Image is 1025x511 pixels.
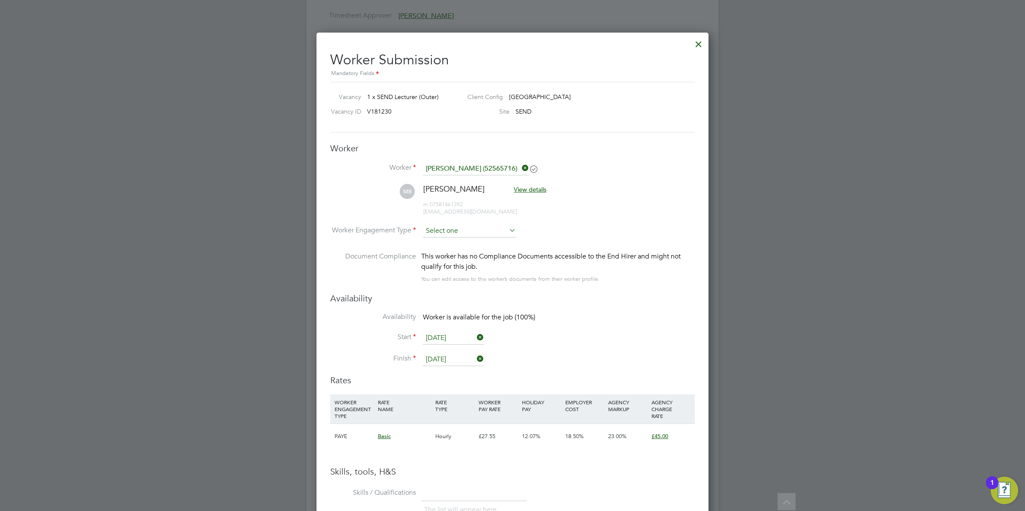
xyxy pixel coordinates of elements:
label: Client Config [461,93,503,101]
div: This worker has no Compliance Documents accessible to the End Hirer and might not qualify for thi... [421,251,695,272]
div: Mandatory Fields [330,69,695,78]
div: EMPLOYER COST [563,394,606,417]
div: PAYE [332,424,376,449]
span: 1 x SEND Lecturer (Outer) [367,93,439,101]
span: 12.07% [522,433,540,440]
span: View details [514,186,546,193]
input: Search for... [423,162,529,175]
div: RATE TYPE [433,394,476,417]
label: Worker Engagement Type [330,226,416,235]
span: 23.00% [608,433,627,440]
input: Select one [423,225,516,237]
label: Start [330,333,416,342]
div: WORKER PAY RATE [476,394,520,417]
span: SEND [516,108,531,115]
span: £45.00 [651,433,668,440]
label: Vacancy ID [327,108,361,115]
span: [GEOGRAPHIC_DATA] [509,93,571,101]
div: Hourly [433,424,476,449]
div: WORKER ENGAGEMENT TYPE [332,394,376,424]
h2: Worker Submission [330,45,695,78]
button: Open Resource Center, 1 new notification [991,477,1018,504]
h3: Availability [330,293,695,304]
h3: Skills, tools, H&S [330,466,695,477]
span: V181230 [367,108,392,115]
input: Select one [423,353,484,366]
span: 18.50% [565,433,584,440]
label: Vacancy [327,93,361,101]
label: Worker [330,163,416,172]
label: Finish [330,354,416,363]
h3: Worker [330,143,695,154]
div: 1 [990,483,994,494]
label: Document Compliance [330,251,416,283]
span: 07581461392 [423,201,463,208]
div: RATE NAME [376,394,433,417]
div: £27.55 [476,424,520,449]
span: [EMAIL_ADDRESS][DOMAIN_NAME] [423,208,517,215]
label: Site [461,108,509,115]
h3: Rates [330,375,695,386]
div: AGENCY MARKUP [606,394,649,417]
span: MB [400,184,415,199]
span: m: [423,201,430,208]
span: [PERSON_NAME] [423,184,485,194]
input: Select one [423,332,484,345]
div: HOLIDAY PAY [520,394,563,417]
label: Skills / Qualifications [330,488,416,497]
label: Availability [330,313,416,322]
div: You can edit access to this worker’s documents from their worker profile. [421,274,600,284]
div: AGENCY CHARGE RATE [649,394,693,424]
span: Basic [378,433,391,440]
span: Worker is available for the job (100%) [423,313,535,322]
